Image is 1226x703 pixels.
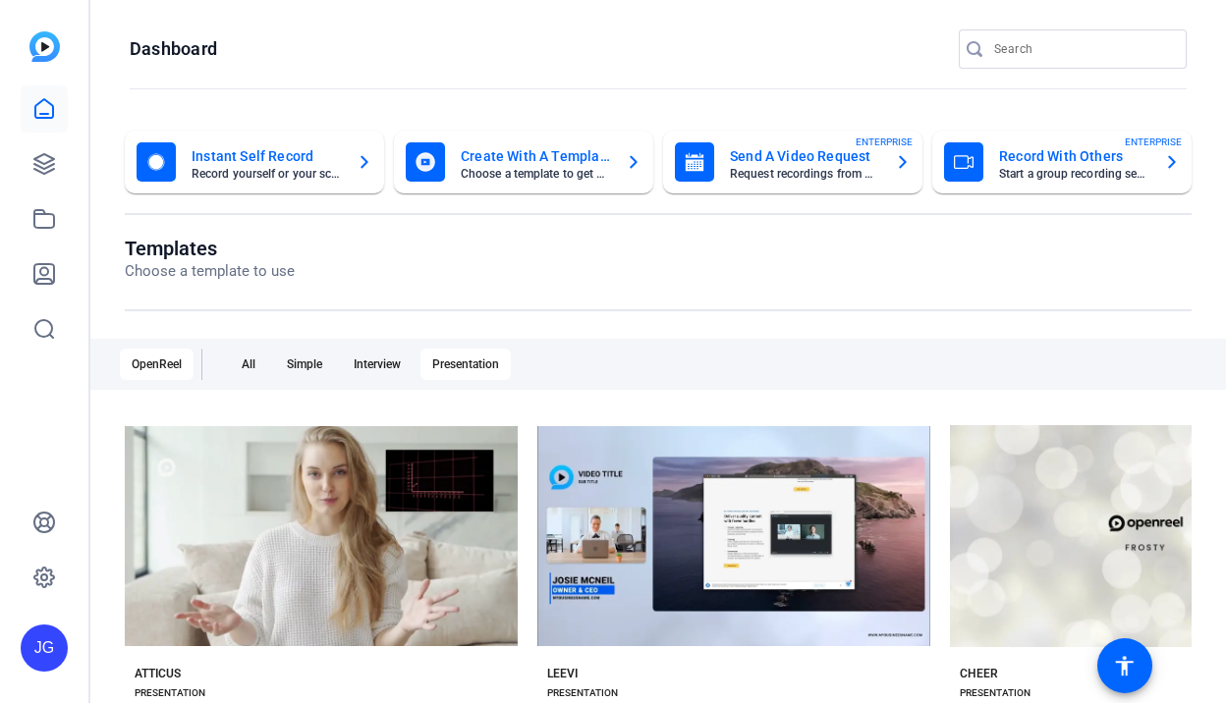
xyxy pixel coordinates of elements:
div: Presentation [420,349,511,380]
button: Record With OthersStart a group recording sessionENTERPRISE [932,131,1192,193]
span: ENTERPRISE [856,135,913,149]
div: LEEVI [547,666,578,681]
span: ENTERPRISE [1125,135,1182,149]
mat-icon: accessibility [1113,654,1137,677]
mat-card-subtitle: Record yourself or your screen [192,168,341,180]
mat-card-title: Instant Self Record [192,144,341,168]
h1: Dashboard [130,37,217,61]
p: Choose a template to use [125,260,295,283]
img: blue-gradient.svg [29,31,60,62]
h1: Templates [125,237,295,260]
div: OpenReel [120,349,194,380]
div: All [230,349,267,380]
input: Search [994,37,1171,61]
div: JG [21,624,68,672]
div: CHEER [960,666,998,681]
button: Send A Video RequestRequest recordings from anyone, anywhereENTERPRISE [663,131,922,193]
button: Create With A TemplateChoose a template to get started [394,131,653,193]
mat-card-title: Record With Others [999,144,1148,168]
mat-card-subtitle: Choose a template to get started [461,168,610,180]
div: ATTICUS [135,666,181,681]
mat-card-subtitle: Start a group recording session [999,168,1148,180]
div: PRESENTATION [960,685,1031,701]
mat-card-title: Create With A Template [461,144,610,168]
button: Instant Self RecordRecord yourself or your screen [125,131,384,193]
mat-card-subtitle: Request recordings from anyone, anywhere [730,168,879,180]
div: Simple [275,349,334,380]
div: PRESENTATION [547,685,618,701]
div: Interview [342,349,413,380]
div: PRESENTATION [135,685,205,701]
mat-card-title: Send A Video Request [730,144,879,168]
